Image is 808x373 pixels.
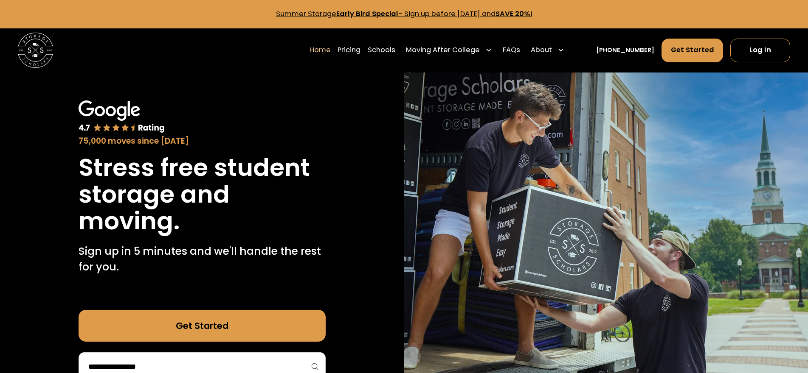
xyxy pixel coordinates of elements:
[18,33,53,68] img: Storage Scholars main logo
[403,38,496,62] div: Moving After College
[276,9,532,19] a: Summer StorageEarly Bird Special- Sign up before [DATE] andSAVE 20%!
[730,39,790,62] a: Log In
[79,135,326,147] div: 75,000 moves since [DATE]
[503,38,520,62] a: FAQs
[79,243,326,275] p: Sign up in 5 minutes and we'll handle the rest for you.
[310,38,331,62] a: Home
[662,39,724,62] a: Get Started
[527,38,568,62] div: About
[79,100,165,134] img: Google 4.7 star rating
[531,45,552,56] div: About
[495,9,532,19] strong: SAVE 20%!
[368,38,395,62] a: Schools
[336,9,398,19] strong: Early Bird Special
[79,310,326,342] a: Get Started
[79,154,326,234] h1: Stress free student storage and moving.
[406,45,480,56] div: Moving After College
[338,38,360,62] a: Pricing
[596,46,654,55] a: [PHONE_NUMBER]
